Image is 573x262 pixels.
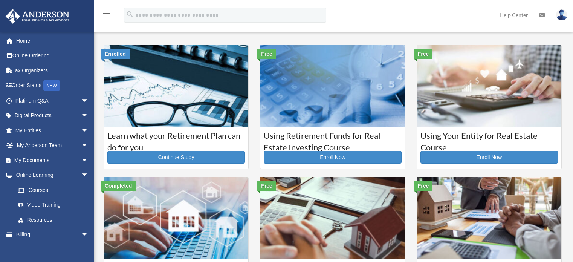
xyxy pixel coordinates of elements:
div: Completed [101,181,136,191]
span: arrow_drop_down [81,123,96,138]
a: Tax Organizers [5,63,100,78]
a: Courses [11,182,96,198]
span: arrow_drop_down [81,108,96,124]
a: Digital Productsarrow_drop_down [5,108,100,123]
a: My Entitiesarrow_drop_down [5,123,100,138]
h3: Using Retirement Funds for Real Estate Investing Course [264,130,401,149]
a: Continue Study [107,151,245,164]
span: arrow_drop_down [81,93,96,109]
div: Enrolled [101,49,130,59]
a: Online Learningarrow_drop_down [5,168,100,183]
span: arrow_drop_down [81,168,96,183]
i: search [126,10,134,18]
h3: Using Your Entity for Real Estate Course [420,130,558,149]
a: Home [5,33,100,48]
a: Enroll Now [420,151,558,164]
a: menu [102,13,111,20]
img: User Pic [556,9,567,20]
a: Video Training [11,198,100,213]
div: Free [257,181,276,191]
a: Online Ordering [5,48,100,63]
a: My Documentsarrow_drop_down [5,153,100,168]
div: NEW [43,80,60,91]
a: My Anderson Teamarrow_drop_down [5,138,100,153]
a: Order StatusNEW [5,78,100,93]
span: arrow_drop_down [81,138,96,153]
a: Billingarrow_drop_down [5,227,100,242]
span: arrow_drop_down [81,153,96,168]
div: Free [414,49,433,59]
a: Resources [11,212,100,227]
img: Anderson Advisors Platinum Portal [3,9,72,24]
a: Enroll Now [264,151,401,164]
div: Free [257,49,276,59]
h3: Learn what your Retirement Plan can do for you [107,130,245,149]
a: Platinum Q&Aarrow_drop_down [5,93,100,108]
div: Free [414,181,433,191]
span: arrow_drop_down [81,227,96,243]
i: menu [102,11,111,20]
